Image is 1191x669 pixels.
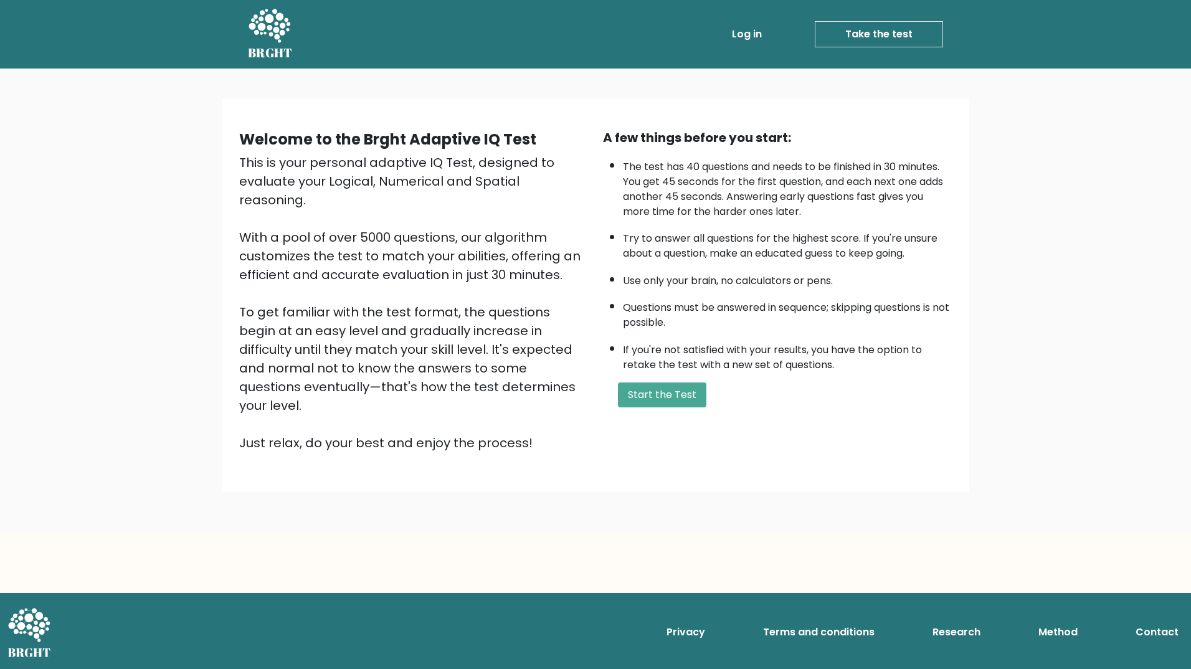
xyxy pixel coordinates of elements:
[758,620,880,645] a: Terms and conditions
[603,128,952,147] div: A few things before you start:
[623,153,952,219] li: The test has 40 questions and needs to be finished in 30 minutes. You get 45 seconds for the firs...
[662,620,710,645] a: Privacy
[623,336,952,372] li: If you're not satisfied with your results, you have the option to retake the test with a new set ...
[815,21,943,47] a: Take the test
[239,153,588,452] div: This is your personal adaptive IQ Test, designed to evaluate your Logical, Numerical and Spatial ...
[239,129,536,149] b: Welcome to the Brght Adaptive IQ Test
[248,45,293,60] h5: BRGHT
[1131,620,1184,645] a: Contact
[1033,620,1083,645] a: Method
[928,620,985,645] a: Research
[623,267,952,288] li: Use only your brain, no calculators or pens.
[727,22,767,47] a: Log in
[248,5,293,64] a: BRGHT
[623,294,952,330] li: Questions must be answered in sequence; skipping questions is not possible.
[618,382,706,407] button: Start the Test
[623,225,952,261] li: Try to answer all questions for the highest score. If you're unsure about a question, make an edu...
